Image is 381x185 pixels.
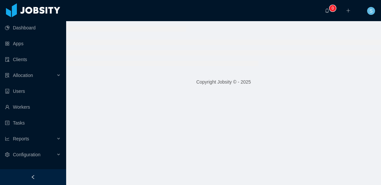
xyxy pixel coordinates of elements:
a: icon: appstoreApps [5,37,61,50]
span: S [369,7,372,15]
a: icon: profileTasks [5,116,61,129]
a: icon: pie-chartDashboard [5,21,61,34]
span: Allocation [13,73,33,78]
a: icon: robotUsers [5,85,61,98]
span: Reports [13,136,29,141]
a: icon: userWorkers [5,100,61,114]
i: icon: plus [346,8,351,13]
i: icon: solution [5,73,10,78]
footer: Copyright Jobsity © - 2025 [66,71,381,93]
a: icon: auditClients [5,53,61,66]
sup: 0 [329,5,336,12]
span: Configuration [13,152,40,157]
i: icon: line-chart [5,136,10,141]
i: icon: setting [5,152,10,157]
i: icon: bell [325,8,329,13]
